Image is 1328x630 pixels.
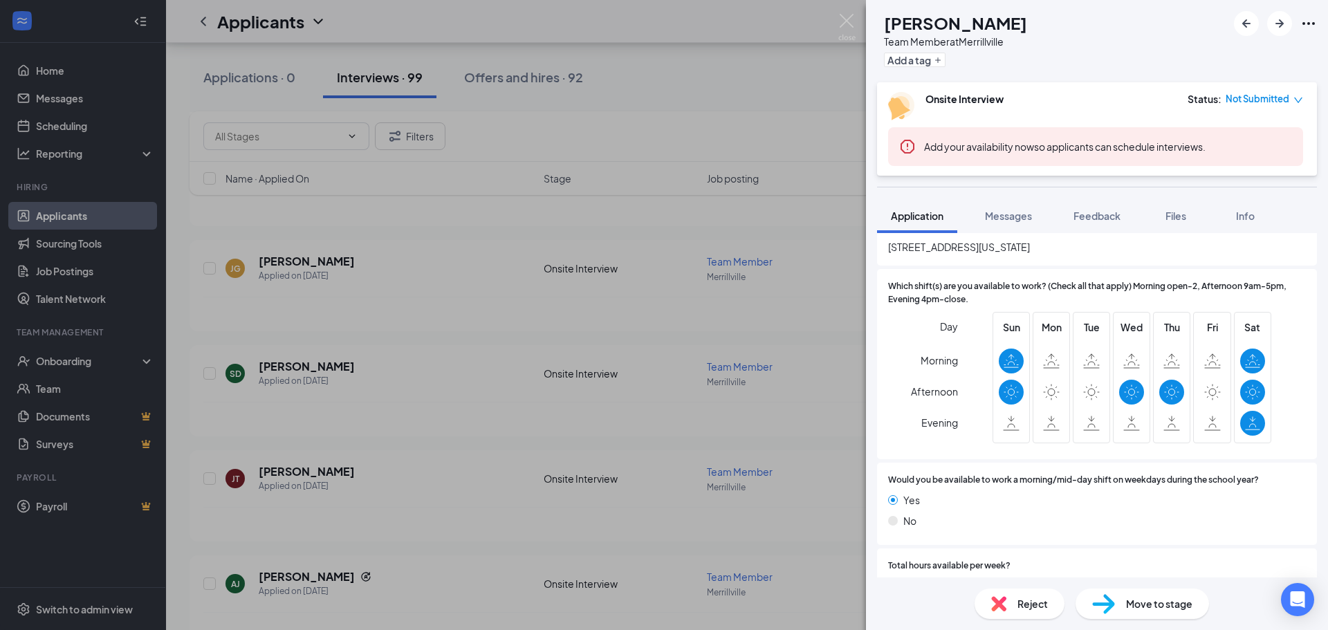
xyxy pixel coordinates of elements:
b: Onsite Interview [925,93,1004,105]
span: Evening [921,410,958,435]
span: Would you be available to work a morning/mid-day shift on weekdays during the school year? [888,474,1259,487]
span: Fri [1200,319,1225,335]
div: Team Member at Merrillville [884,35,1027,48]
span: Mon [1039,319,1064,335]
span: Move to stage [1126,596,1192,611]
span: Wed [1119,319,1144,335]
span: Reject [1017,596,1048,611]
svg: ArrowLeftNew [1238,15,1255,32]
svg: Error [899,138,916,155]
span: [STREET_ADDRESS][US_STATE] [888,239,1306,254]
div: Status : [1188,92,1221,106]
button: Add your availability now [924,140,1034,154]
span: Messages [985,210,1032,222]
span: Afternoon [911,379,958,404]
span: Total hours available per week? [888,559,1011,573]
span: Not Submitted [1226,92,1289,106]
span: Feedback [1073,210,1120,222]
span: Thu [1159,319,1184,335]
span: Yes [903,492,920,508]
span: Tue [1079,319,1104,335]
span: Which shift(s) are you available to work? (Check all that apply) Morning open-2, Afternoon 9am-5p... [888,280,1306,306]
span: Files [1165,210,1186,222]
h1: [PERSON_NAME] [884,11,1027,35]
span: so applicants can schedule interviews. [924,140,1206,153]
svg: Plus [934,56,942,64]
span: Application [891,210,943,222]
button: ArrowRight [1267,11,1292,36]
button: PlusAdd a tag [884,53,946,67]
span: Sat [1240,319,1265,335]
span: Sun [999,319,1024,335]
span: Info [1236,210,1255,222]
button: ArrowLeftNew [1234,11,1259,36]
span: No [903,513,916,528]
span: Morning [921,348,958,373]
svg: ArrowRight [1271,15,1288,32]
div: Open Intercom Messenger [1281,583,1314,616]
svg: Ellipses [1300,15,1317,32]
span: Day [940,319,958,334]
span: down [1293,95,1303,105]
